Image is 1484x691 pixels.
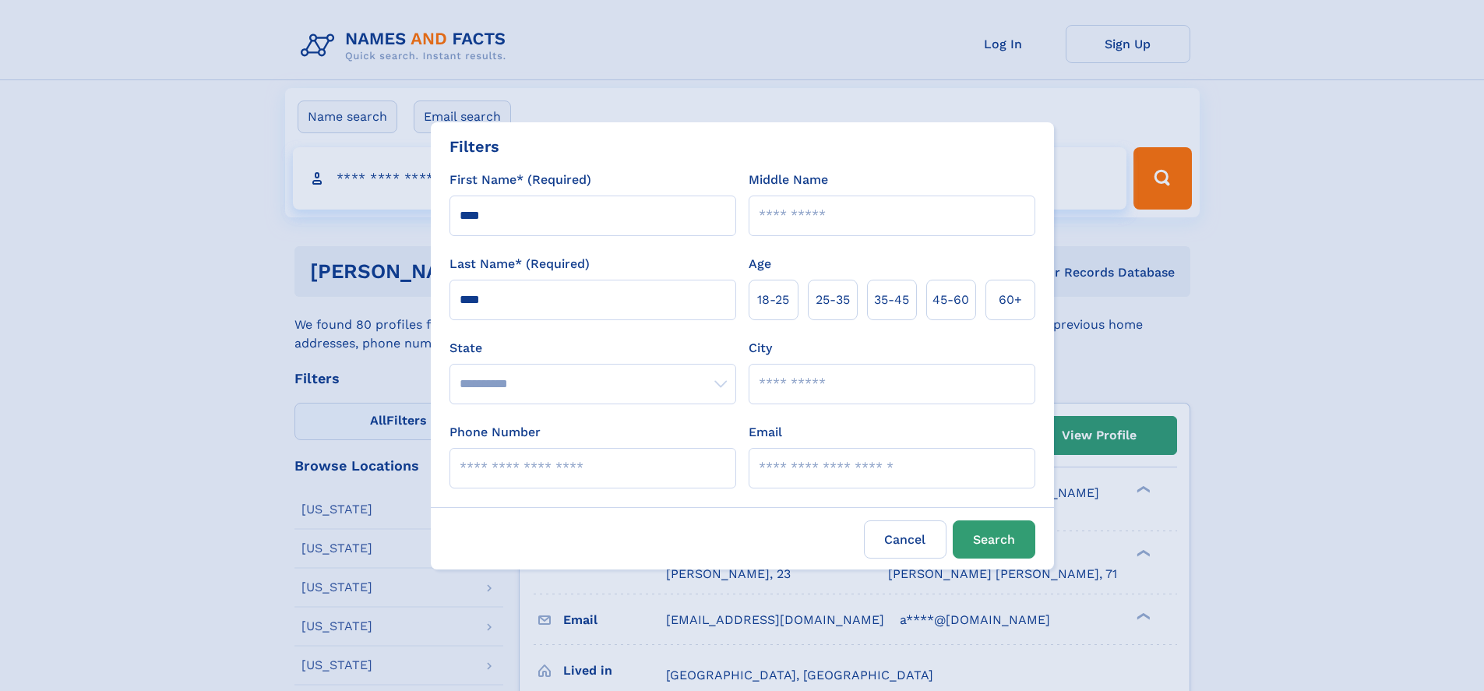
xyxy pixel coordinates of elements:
[816,291,850,309] span: 25‑35
[449,135,499,158] div: Filters
[999,291,1022,309] span: 60+
[749,171,828,189] label: Middle Name
[749,339,772,358] label: City
[874,291,909,309] span: 35‑45
[449,171,591,189] label: First Name* (Required)
[449,423,541,442] label: Phone Number
[932,291,969,309] span: 45‑60
[749,423,782,442] label: Email
[449,339,736,358] label: State
[864,520,946,559] label: Cancel
[449,255,590,273] label: Last Name* (Required)
[757,291,789,309] span: 18‑25
[749,255,771,273] label: Age
[953,520,1035,559] button: Search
